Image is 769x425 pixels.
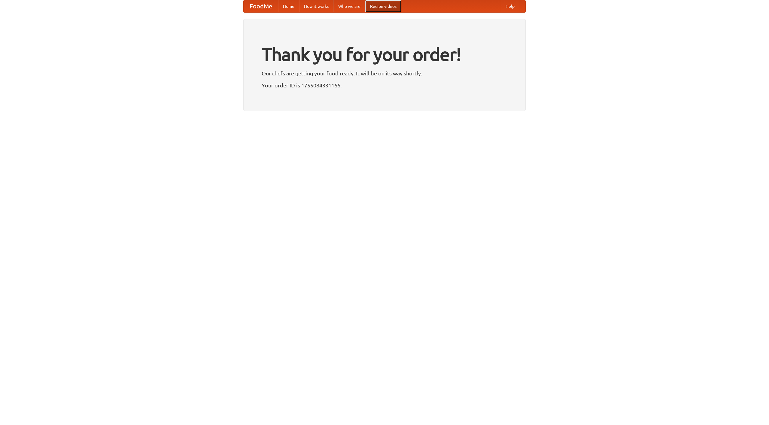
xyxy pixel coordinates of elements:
a: Help [501,0,519,12]
a: Who we are [333,0,365,12]
a: How it works [299,0,333,12]
p: Our chefs are getting your food ready. It will be on its way shortly. [262,69,507,78]
p: Your order ID is 1755084331166. [262,81,507,90]
a: FoodMe [244,0,278,12]
h1: Thank you for your order! [262,40,507,69]
a: Home [278,0,299,12]
a: Recipe videos [365,0,401,12]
